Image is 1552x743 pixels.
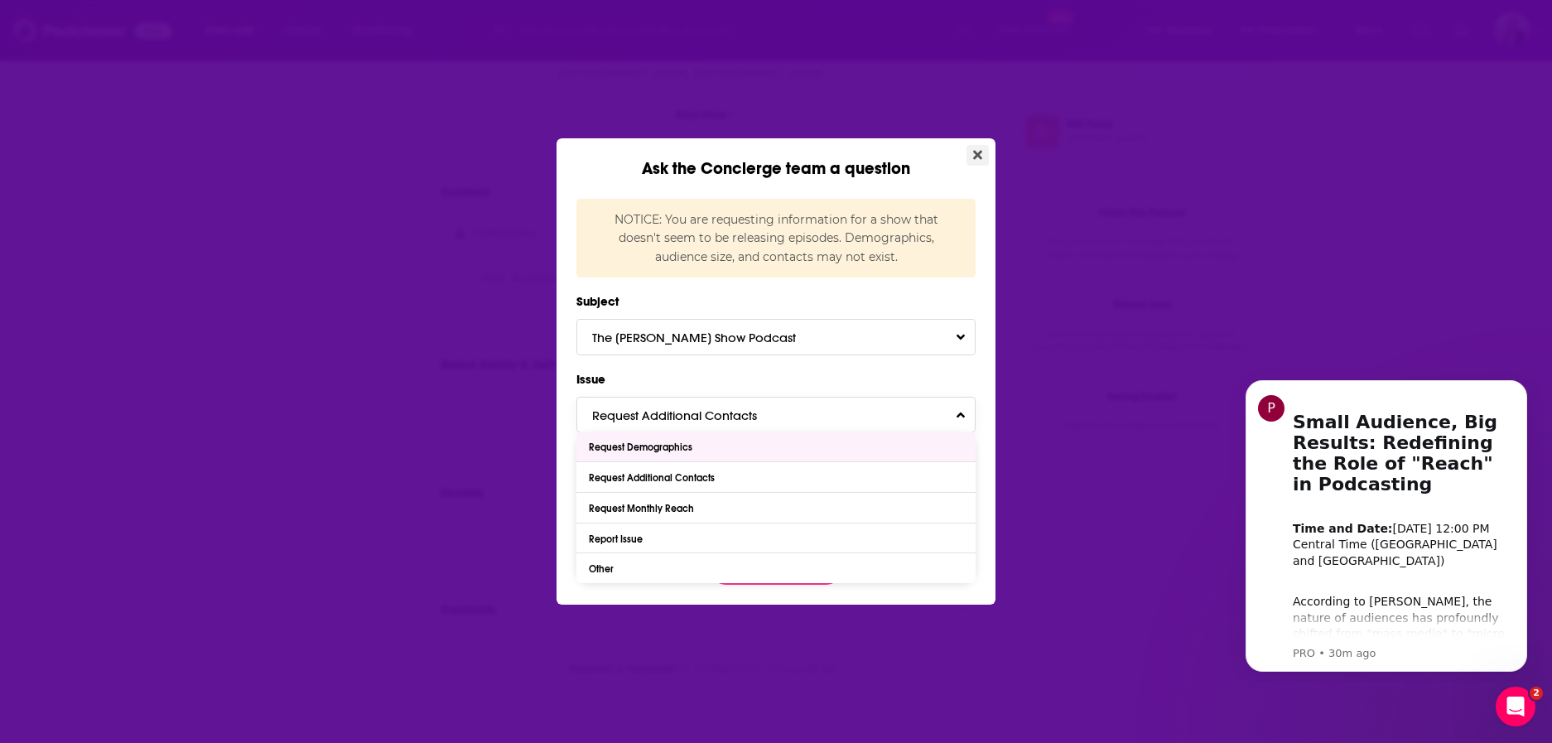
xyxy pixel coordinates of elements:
div: Report Issue [589,533,647,545]
label: Subject [576,291,976,312]
button: The [PERSON_NAME] Show PodcastToggle Pronoun Dropdown [576,319,976,355]
span: Request Additional Contacts [592,408,790,423]
div: Request Additional Contacts [589,472,719,484]
iframe: Intercom notifications message [1221,365,1552,682]
span: The [PERSON_NAME] Show Podcast [592,330,829,345]
button: Request Additional ContactsToggle Pronoun Dropdown [576,397,976,432]
div: Ask the Concierge team a question [557,138,995,179]
div: NOTICE: You are requesting information for a show that doesn't seem to be releasing episodes. Dem... [576,199,976,277]
label: Issue [576,369,976,390]
button: Close [966,145,989,166]
div: Other [589,563,618,575]
div: Request Demographics [589,441,696,453]
iframe: Intercom live chat [1496,687,1535,726]
div: Request Monthly Reach [589,503,698,514]
span: 2 [1530,687,1543,700]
